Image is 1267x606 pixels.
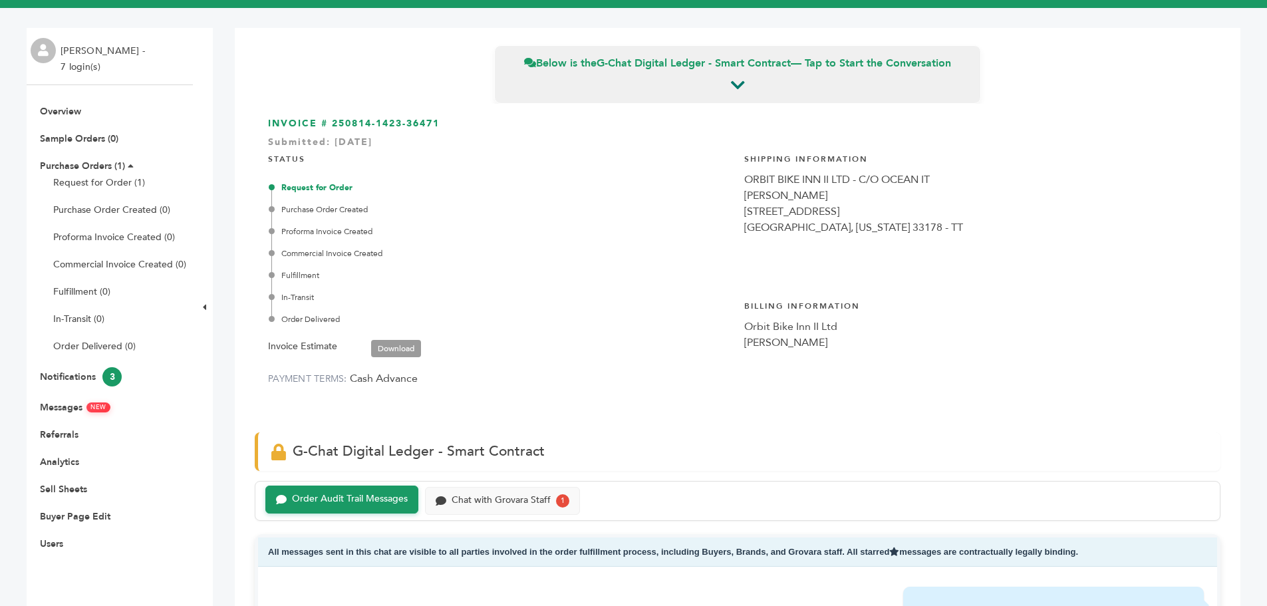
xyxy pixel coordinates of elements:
[452,495,551,506] div: Chat with Grovara Staff
[744,204,1207,220] div: [STREET_ADDRESS]
[597,56,791,71] strong: G-Chat Digital Ledger - Smart Contract
[40,510,110,523] a: Buyer Page Edit
[268,144,731,172] h4: STATUS
[271,291,731,303] div: In-Transit
[271,247,731,259] div: Commercial Invoice Created
[40,371,122,383] a: Notifications3
[292,494,408,505] div: Order Audit Trail Messages
[271,226,731,237] div: Proforma Invoice Created
[53,231,175,243] a: Proforma Invoice Created (0)
[268,117,1207,130] h3: INVOICE # 250814-1423-36471
[40,132,118,145] a: Sample Orders (0)
[40,401,110,414] a: MessagesNEW
[556,494,569,508] div: 1
[40,456,79,468] a: Analytics
[40,483,87,496] a: Sell Sheets
[40,537,63,550] a: Users
[524,56,951,71] span: Below is the — Tap to Start the Conversation
[53,176,145,189] a: Request for Order (1)
[271,204,731,216] div: Purchase Order Created
[271,182,731,194] div: Request for Order
[53,258,186,271] a: Commercial Invoice Created (0)
[53,204,170,216] a: Purchase Order Created (0)
[86,402,110,412] span: NEW
[268,373,347,385] label: PAYMENT TERMS:
[371,340,421,357] a: Download
[268,339,337,355] label: Invoice Estimate
[102,367,122,386] span: 3
[744,220,1207,235] div: [GEOGRAPHIC_DATA], [US_STATE] 33178 - TT
[293,442,545,461] span: G-Chat Digital Ledger - Smart Contract
[744,188,1207,204] div: [PERSON_NAME]
[744,319,1207,335] div: Orbit Bike Inn II Ltd
[53,313,104,325] a: In-Transit (0)
[40,105,81,118] a: Overview
[744,172,1207,188] div: ORBIT BIKE INN II LTD - C/O OCEAN IT
[61,43,148,75] li: [PERSON_NAME] - 7 login(s)
[53,285,110,298] a: Fulfillment (0)
[31,38,56,63] img: profile.png
[40,160,125,172] a: Purchase Orders (1)
[744,335,1207,351] div: [PERSON_NAME]
[744,291,1207,319] h4: Billing Information
[271,269,731,281] div: Fulfillment
[744,144,1207,172] h4: Shipping Information
[40,428,78,441] a: Referrals
[258,537,1217,567] div: All messages sent in this chat are visible to all parties involved in the order fulfillment proce...
[53,340,136,353] a: Order Delivered (0)
[350,371,418,386] span: Cash Advance
[268,136,1207,156] div: Submitted: [DATE]
[271,313,731,325] div: Order Delivered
